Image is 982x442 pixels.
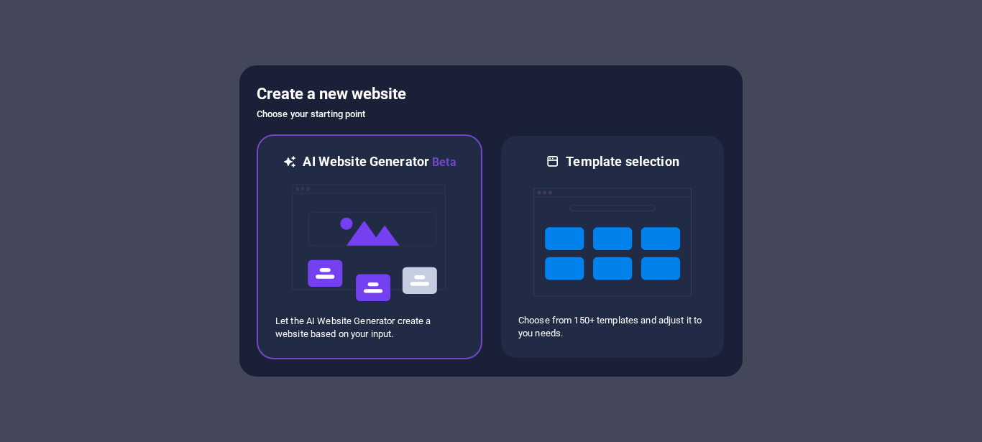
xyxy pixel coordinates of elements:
div: Template selectionChoose from 150+ templates and adjust it to you needs. [500,134,725,359]
div: AI Website GeneratorBetaaiLet the AI Website Generator create a website based on your input. [257,134,482,359]
h6: AI Website Generator [303,153,456,171]
img: ai [290,171,449,315]
h6: Template selection [566,153,679,170]
span: Beta [429,155,456,169]
p: Let the AI Website Generator create a website based on your input. [275,315,464,341]
h6: Choose your starting point [257,106,725,123]
p: Choose from 150+ templates and adjust it to you needs. [518,314,707,340]
h5: Create a new website [257,83,725,106]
